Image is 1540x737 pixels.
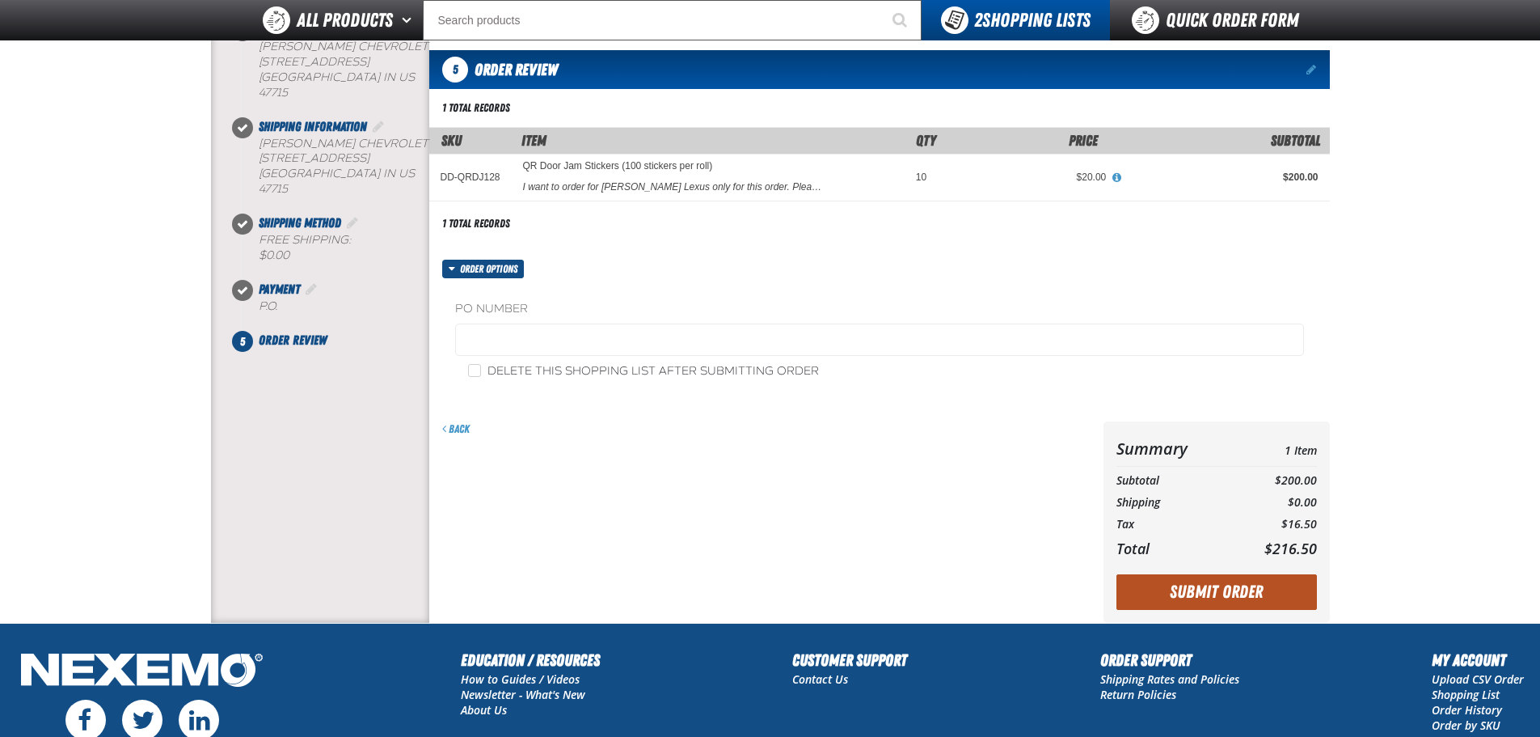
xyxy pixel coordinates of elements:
[243,214,429,280] li: Shipping Method. Step 3 of 5. Completed
[230,20,429,350] nav: Checkout steps. Current step is Order Review. Step 5 of 5
[1264,539,1317,558] span: $216.50
[1100,648,1239,672] h2: Order Support
[259,215,341,231] span: Shipping Method
[1231,470,1316,492] td: $200.00
[344,215,361,231] a: Edit Shipping Method
[259,40,428,53] span: [PERSON_NAME] Chevrolet
[259,70,380,84] span: [GEOGRAPHIC_DATA]
[1231,492,1316,514] td: $0.00
[383,167,395,180] span: IN
[243,117,429,214] li: Shipping Information. Step 2 of 5. Completed
[1100,671,1239,687] a: Shipping Rates and Policies
[792,671,848,687] a: Contact Us
[1116,470,1232,492] th: Subtotal
[1116,492,1232,514] th: Shipping
[1432,718,1500,733] a: Order by SKU
[1432,648,1524,672] h2: My Account
[399,70,415,84] span: US
[259,233,429,264] div: Free Shipping:
[259,151,369,165] span: [STREET_ADDRESS]
[16,648,268,696] img: Nexemo Logo
[442,260,525,278] button: Order options
[460,260,524,278] span: Order options
[259,119,367,134] span: Shipping Information
[1432,671,1524,687] a: Upload CSV Order
[243,20,429,117] li: Billing Information. Step 1 of 5. Completed
[468,364,819,379] label: Delete this shopping list after submitting order
[259,299,429,315] div: P.O.
[259,167,380,180] span: [GEOGRAPHIC_DATA]
[1100,687,1176,702] a: Return Policies
[1271,132,1320,149] span: Subtotal
[259,182,288,196] bdo: 47715
[468,364,481,377] input: Delete this shopping list after submitting order
[399,167,415,180] span: US
[303,282,319,297] a: Edit Payment
[949,171,1106,184] div: $20.00
[1116,514,1232,536] th: Tax
[1116,434,1232,463] th: Summary
[442,216,510,231] div: 1 total records
[1432,702,1502,718] a: Order History
[1306,64,1318,75] a: Edit items
[243,280,429,331] li: Payment. Step 4 of 5. Completed
[442,422,470,435] a: Back
[232,331,253,352] span: 5
[461,648,600,672] h2: Education / Resources
[259,248,289,262] strong: $0.00
[383,70,395,84] span: IN
[461,671,580,687] a: How to Guides / Videos
[1231,514,1316,536] td: $16.50
[429,155,512,201] td: DD-QRDJ128
[1129,171,1318,184] div: $200.00
[461,687,585,702] a: Newsletter - What's New
[916,132,936,149] span: Qty
[974,9,982,32] strong: 2
[1231,434,1316,463] td: 1 Item
[974,9,1091,32] span: Shopping Lists
[259,332,327,348] span: Order Review
[243,331,429,350] li: Order Review. Step 5 of 5. Not Completed
[370,119,386,134] a: Edit Shipping Information
[442,100,510,116] div: 1 total records
[521,132,546,149] span: Item
[1432,687,1500,702] a: Shopping List
[523,161,713,172] a: QR Door Jam Stickers (100 stickers per roll)
[523,180,824,193] div: I want to order for [PERSON_NAME] Lexus only for this order. Please use [PERSON_NAME] Lexus QR co...
[259,282,300,297] span: Payment
[1069,132,1098,149] span: Price
[916,172,926,183] span: 10
[441,132,462,149] a: SKU
[297,6,393,35] span: All Products
[1116,574,1317,610] button: Submit Order
[1106,171,1127,185] button: View All Prices for QR Door Jam Stickers (100 stickers per roll)
[259,55,369,69] span: [STREET_ADDRESS]
[442,57,468,83] span: 5
[1116,536,1232,561] th: Total
[259,137,428,150] span: [PERSON_NAME] Chevrolet
[455,302,1304,317] label: PO Number
[792,648,907,672] h2: Customer Support
[475,60,558,79] span: Order Review
[461,702,507,718] a: About Us
[259,86,288,100] bdo: 47715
